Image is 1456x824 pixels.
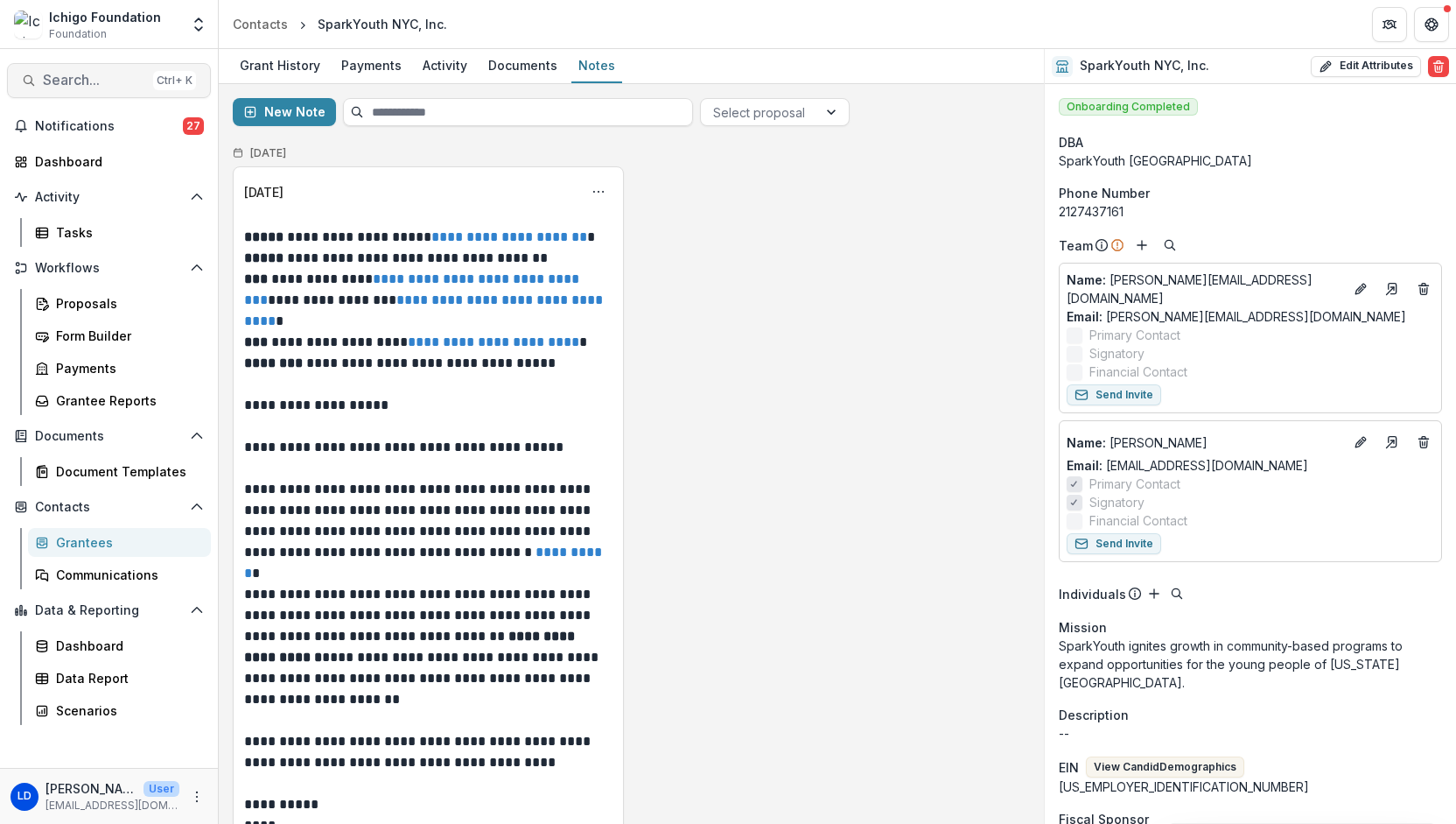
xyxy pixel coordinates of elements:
a: Payments [28,354,211,383]
span: Mission [1059,618,1107,637]
a: Data Report [28,664,211,693]
a: Document Templates [28,457,211,486]
span: Workflows [35,261,183,276]
p: [PERSON_NAME][EMAIL_ADDRESS][DOMAIN_NAME] [1067,271,1343,307]
div: Contacts [233,15,288,33]
button: Edit [1350,432,1371,453]
span: Email: [1067,458,1102,473]
div: Documents [481,53,564,78]
div: Activity [416,53,474,78]
div: Ctrl + K [153,71,196,90]
a: Go to contact [1378,428,1406,456]
a: Go to contact [1378,275,1406,303]
p: [EMAIL_ADDRESS][DOMAIN_NAME] [45,798,179,813]
a: Documents [481,49,564,83]
a: Contacts [226,11,295,37]
button: Deletes [1413,278,1434,299]
div: Form Builder [56,327,197,345]
a: Activity [416,49,474,83]
a: Form Builder [28,321,211,350]
div: Laurel Dumont [17,791,31,802]
button: Open Activity [7,183,211,211]
span: Primary Contact [1089,475,1180,493]
a: Name: [PERSON_NAME][EMAIL_ADDRESS][DOMAIN_NAME] [1067,271,1343,307]
span: Description [1059,706,1129,724]
button: Delete [1428,56,1449,77]
div: Notes [571,53,622,78]
a: Scenarios [28,696,211,725]
button: Send Invite [1067,533,1161,554]
a: Name: [PERSON_NAME] [1067,433,1343,452]
button: Partners [1372,7,1407,42]
div: [US_EMPLOYER_IDENTIFICATION_NUMBER] [1059,778,1442,796]
a: Grantees [28,528,211,557]
button: Open Data & Reporting [7,596,211,624]
div: Grant History [233,53,327,78]
div: Data Report [56,669,197,687]
span: Name : [1067,435,1106,450]
span: Name : [1067,272,1106,287]
span: Data & Reporting [35,603,183,618]
div: Scenarios [56,701,197,720]
span: Contacts [35,500,183,515]
span: Onboarding Completed [1059,98,1198,116]
span: Financial Contact [1089,511,1187,530]
a: Payments [334,49,409,83]
div: Document Templates [56,462,197,481]
button: Open Workflows [7,254,211,282]
a: Proposals [28,289,211,318]
button: Search [1159,235,1180,256]
span: Signatory [1089,493,1144,511]
span: DBA [1059,133,1083,151]
p: [PERSON_NAME] [1067,433,1343,452]
button: Edit Attributes [1311,56,1421,77]
button: Search... [7,63,211,98]
div: Grantees [56,533,197,552]
span: Primary Contact [1089,326,1180,344]
button: New Note [233,98,336,126]
button: Deletes [1413,432,1434,453]
button: Options [584,178,612,206]
a: Dashboard [28,631,211,660]
nav: breadcrumb [226,11,454,37]
div: Communications [56,566,197,584]
a: Grant History [233,49,327,83]
p: Team [1059,236,1093,255]
button: Open Documents [7,422,211,450]
span: Financial Contact [1089,363,1187,381]
p: Individuals [1059,585,1126,603]
button: More [186,786,207,807]
div: Dashboard [35,152,197,171]
div: Proposals [56,294,197,313]
div: Grantee Reports [56,391,197,410]
span: Signatory [1089,344,1144,363]
button: Edit [1350,278,1371,299]
div: Dashboard [56,637,197,655]
button: Open Contacts [7,493,211,521]
p: [PERSON_NAME] [45,779,136,798]
p: SparkYouth ignites growth in community-based programs to expand opportunities for the young peopl... [1059,637,1442,692]
a: Notes [571,49,622,83]
div: 2127437161 [1059,202,1442,221]
div: Tasks [56,223,197,242]
div: [DATE] [244,183,283,201]
span: Activity [35,190,183,205]
a: Communications [28,560,211,589]
button: Open entity switcher [186,7,211,42]
h2: [DATE] [250,147,286,159]
a: Tasks [28,218,211,247]
p: EIN [1059,758,1079,777]
p: -- [1059,724,1442,743]
span: Phone Number [1059,184,1150,202]
span: Foundation [49,26,107,42]
div: Payments [56,359,197,377]
span: Notifications [35,119,183,134]
a: Email: [PERSON_NAME][EMAIL_ADDRESS][DOMAIN_NAME] [1067,307,1406,326]
button: Add [1144,583,1165,604]
button: Send Invite [1067,384,1161,405]
span: Documents [35,429,183,444]
button: Add [1131,235,1152,256]
a: Dashboard [7,147,211,176]
span: Email: [1067,309,1102,324]
div: Ichigo Foundation [49,8,161,26]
